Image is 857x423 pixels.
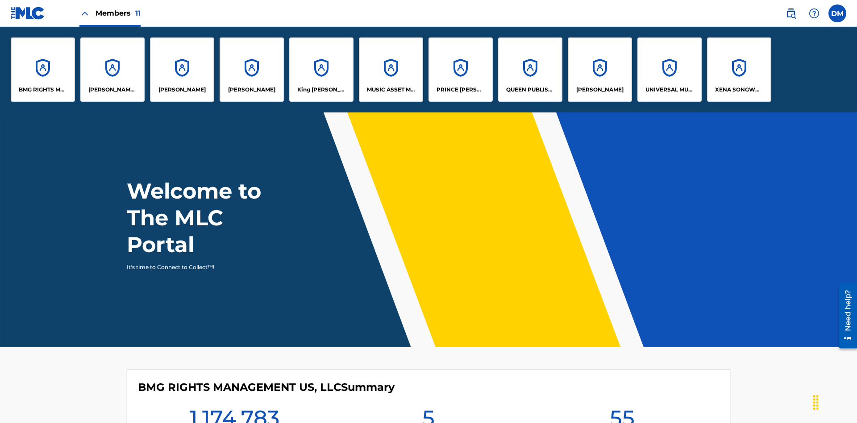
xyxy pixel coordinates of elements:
a: Public Search [782,4,800,22]
div: User Menu [828,4,846,22]
p: BMG RIGHTS MANAGEMENT US, LLC [19,86,67,94]
a: AccountsBMG RIGHTS MANAGEMENT US, LLC [11,37,75,102]
a: AccountsMUSIC ASSET MANAGEMENT (MAM) [359,37,423,102]
iframe: Resource Center [832,280,857,353]
div: Drag [809,389,823,416]
img: Close [79,8,90,19]
div: Help [805,4,823,22]
span: Members [96,8,141,18]
span: 11 [135,9,141,17]
p: MUSIC ASSET MANAGEMENT (MAM) [367,86,416,94]
p: King McTesterson [297,86,346,94]
p: RONALD MCTESTERSON [576,86,624,94]
a: AccountsQUEEN PUBLISHA [498,37,562,102]
p: UNIVERSAL MUSIC PUB GROUP [645,86,694,94]
a: Accounts[PERSON_NAME] SONGWRITER [80,37,145,102]
p: It's time to Connect to Collect™! [127,263,282,271]
p: ELVIS COSTELLO [158,86,206,94]
a: AccountsUNIVERSAL MUSIC PUB GROUP [637,37,702,102]
img: help [809,8,820,19]
a: Accounts[PERSON_NAME] [568,37,632,102]
p: XENA SONGWRITER [715,86,764,94]
h4: BMG RIGHTS MANAGEMENT US, LLC [138,381,395,394]
p: CLEO SONGWRITER [88,86,137,94]
a: AccountsKing [PERSON_NAME] [289,37,354,102]
p: QUEEN PUBLISHA [506,86,555,94]
a: AccountsXENA SONGWRITER [707,37,771,102]
a: Accounts[PERSON_NAME] [150,37,214,102]
a: Accounts[PERSON_NAME] [220,37,284,102]
p: EYAMA MCSINGER [228,86,275,94]
h1: Welcome to The MLC Portal [127,178,294,258]
a: AccountsPRINCE [PERSON_NAME] [428,37,493,102]
iframe: Chat Widget [812,380,857,423]
p: PRINCE MCTESTERSON [437,86,485,94]
img: MLC Logo [11,7,45,20]
img: search [786,8,796,19]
